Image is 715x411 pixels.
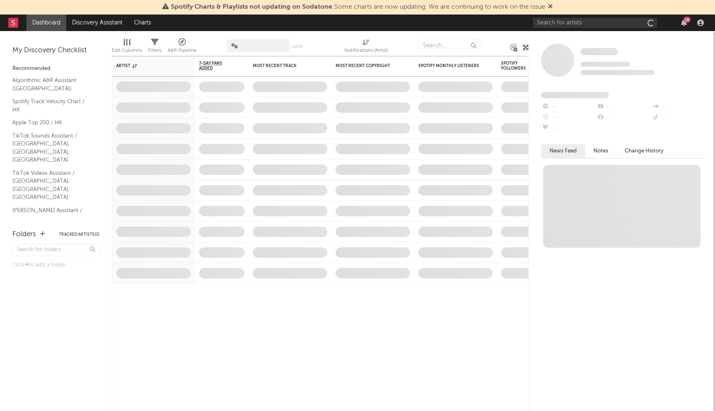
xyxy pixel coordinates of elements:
[12,97,91,114] a: Spotify Track Velocity Chart / HK
[681,19,687,26] button: 16
[581,62,630,67] span: Tracking Since: [DATE]
[581,70,655,75] span: 0 fans last week
[168,46,197,56] div: A&R Pipeline
[336,63,398,68] div: Most Recent Copyright
[171,4,545,10] span: : Some charts are now updating. We are continuing to work on the issue
[12,64,99,74] div: Recommended
[533,18,657,28] input: Search for artists
[541,144,585,158] button: News Feed
[501,61,530,71] div: Spotify Followers
[684,17,691,23] div: 16
[541,123,596,134] div: --
[596,102,651,112] div: --
[66,15,128,31] a: Discovery Assistant
[12,244,99,256] input: Search for folders...
[617,144,672,158] button: Change History
[548,4,553,10] span: Dismiss
[581,48,618,55] span: Some Artist
[112,35,142,59] div: Edit Columns
[12,260,99,270] div: Click to add a folder.
[344,46,388,56] div: Notifications (Artist)
[59,232,99,237] button: Tracked Artists(1)
[112,46,142,56] div: Edit Columns
[541,112,596,123] div: --
[12,76,91,93] a: Algorithmic A&R Assistant ([GEOGRAPHIC_DATA])
[12,118,91,127] a: Apple Top 200 / HK
[12,46,99,56] div: My Discovery Checklist
[12,131,91,164] a: TikTok Sounds Assistant / [GEOGRAPHIC_DATA], [GEOGRAPHIC_DATA], [GEOGRAPHIC_DATA]
[128,15,157,31] a: Charts
[652,112,707,123] div: --
[116,63,178,68] div: Artist
[12,206,184,223] a: [PERSON_NAME] Assistant / [GEOGRAPHIC_DATA]/[GEOGRAPHIC_DATA]/[GEOGRAPHIC_DATA]
[148,35,161,59] div: Filters
[541,92,609,98] span: Fans Added by Platform
[596,112,651,123] div: --
[418,63,480,68] div: Spotify Monthly Listeners
[148,46,161,56] div: Filters
[652,102,707,112] div: --
[585,144,617,158] button: Notes
[581,48,618,56] a: Some Artist
[26,15,66,31] a: Dashboard
[253,63,315,68] div: Most Recent Track
[12,169,91,202] a: TikTok Videos Assistant / [GEOGRAPHIC_DATA], [GEOGRAPHIC_DATA], [GEOGRAPHIC_DATA]
[418,39,480,52] input: Search...
[199,61,232,71] span: 7-Day Fans Added
[12,230,36,239] div: Folders
[171,4,332,10] span: Spotify Charts & Playlists not updating on Sodatone
[541,102,596,112] div: --
[344,35,388,59] div: Notifications (Artist)
[292,44,303,49] button: Save
[168,35,197,59] div: A&R Pipeline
